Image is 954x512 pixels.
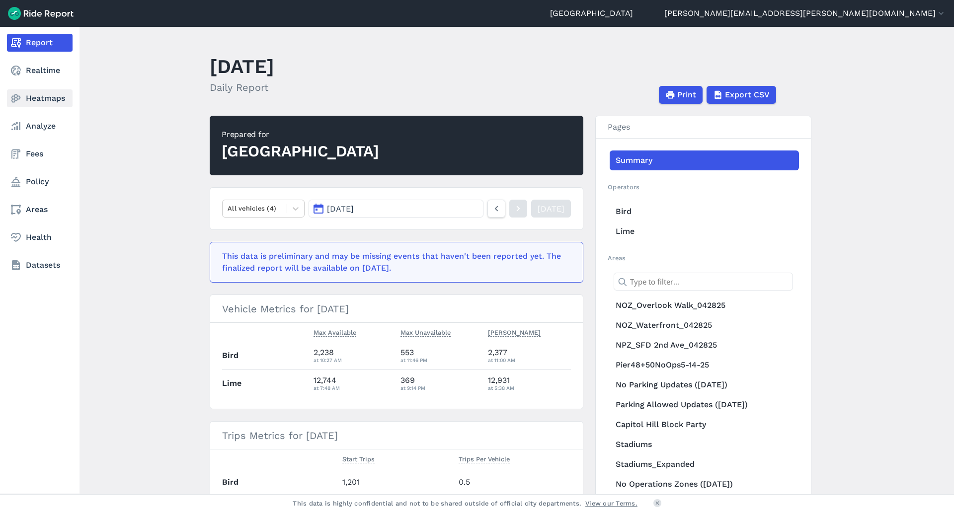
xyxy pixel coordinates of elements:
[664,7,946,19] button: [PERSON_NAME][EMAIL_ADDRESS][PERSON_NAME][DOMAIN_NAME]
[610,474,799,494] a: No Operations Zones ([DATE])
[222,469,338,496] th: Bird
[610,454,799,474] a: Stadiums_Expanded
[459,453,510,465] button: Trips Per Vehicle
[488,356,571,365] div: at 11:00 AM
[488,383,571,392] div: at 5:38 AM
[400,356,480,365] div: at 11:46 PM
[7,89,73,107] a: Heatmaps
[488,347,571,365] div: 2,377
[222,342,310,369] th: Bird
[707,86,776,104] button: Export CSV
[342,453,375,463] span: Start Trips
[488,374,571,392] div: 12,931
[210,53,274,80] h1: [DATE]
[7,117,73,135] a: Analyze
[659,86,703,104] button: Print
[610,315,799,335] a: NOZ_Waterfront_042825
[725,89,770,101] span: Export CSV
[222,129,379,141] div: Prepared for
[327,204,354,214] span: [DATE]
[314,347,393,365] div: 2,238
[531,200,571,218] a: [DATE]
[342,453,375,465] button: Start Trips
[400,327,451,339] button: Max Unavailable
[610,221,799,241] a: Lime
[585,499,637,508] a: View our Terms.
[455,469,571,496] td: 0.5
[7,62,73,79] a: Realtime
[309,200,483,218] button: [DATE]
[610,375,799,395] a: No Parking Updates ([DATE])
[210,295,583,323] h3: Vehicle Metrics for [DATE]
[210,80,274,95] h2: Daily Report
[400,374,480,392] div: 369
[610,435,799,454] a: Stadiums
[314,374,393,392] div: 12,744
[608,182,799,192] h2: Operators
[7,256,73,274] a: Datasets
[677,89,696,101] span: Print
[314,356,393,365] div: at 10:27 AM
[400,327,451,337] span: Max Unavailable
[610,355,799,375] a: Pier48+50NoOps5-14-25
[610,202,799,221] a: Bird
[7,201,73,219] a: Areas
[7,34,73,52] a: Report
[610,150,799,170] a: Summary
[314,327,356,337] span: Max Available
[596,116,811,139] h3: Pages
[314,383,393,392] div: at 7:48 AM
[7,173,73,191] a: Policy
[610,295,799,315] a: NOZ_Overlook Walk_042825
[488,327,541,337] span: [PERSON_NAME]
[550,7,633,19] a: [GEOGRAPHIC_DATA]
[614,273,793,291] input: Type to filter...
[210,422,583,449] h3: Trips Metrics for [DATE]
[608,253,799,263] h2: Areas
[222,369,310,397] th: Lime
[7,228,73,246] a: Health
[400,383,480,392] div: at 9:14 PM
[7,145,73,163] a: Fees
[222,250,565,274] div: This data is preliminary and may be missing events that haven't been reported yet. The finalized ...
[8,7,74,20] img: Ride Report
[314,327,356,339] button: Max Available
[610,395,799,415] a: Parking Allowed Updates ([DATE])
[610,335,799,355] a: NPZ_SFD 2nd Ave_042825
[459,453,510,463] span: Trips Per Vehicle
[488,327,541,339] button: [PERSON_NAME]
[222,141,379,162] div: [GEOGRAPHIC_DATA]
[338,469,455,496] td: 1,201
[400,347,480,365] div: 553
[610,415,799,435] a: Capitol Hill Block Party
